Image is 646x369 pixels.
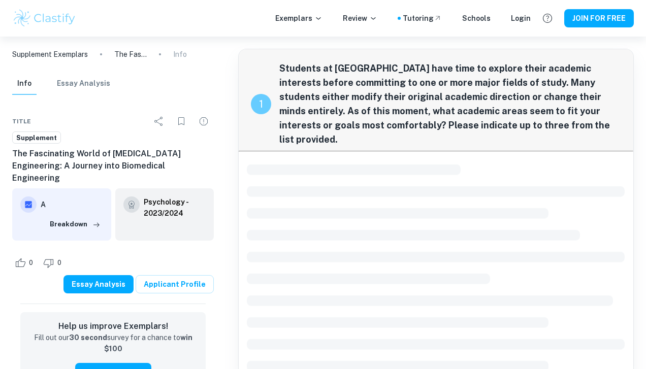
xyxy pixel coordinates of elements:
[13,133,60,143] span: Supplement
[104,333,192,353] strong: win $100
[28,320,198,332] h6: Help us improve Exemplars!
[57,73,110,95] button: Essay Analysis
[12,8,77,28] img: Clastify logo
[28,332,198,355] p: Fill out our survey for a chance to
[52,258,67,268] span: 0
[462,13,491,24] a: Schools
[193,111,214,131] div: Report issue
[12,255,39,271] div: Like
[114,49,147,60] p: The Fascinating World of [MEDICAL_DATA] Engineering: A Journey into Biomedical Engineering
[63,275,134,293] button: Essay Analysis
[171,111,191,131] div: Bookmark
[12,73,37,95] button: Info
[403,13,442,24] a: Tutoring
[12,117,31,126] span: Title
[47,217,103,232] button: Breakdown
[136,275,214,293] a: Applicant Profile
[279,61,621,147] span: Students at [GEOGRAPHIC_DATA] have time to explore their academic interests before committing to ...
[12,148,214,184] h6: The Fascinating World of [MEDICAL_DATA] Engineering: A Journey into Biomedical Engineering
[275,13,322,24] p: Exemplars
[41,199,103,210] h6: A
[173,49,187,60] p: Info
[149,111,169,131] div: Share
[41,255,67,271] div: Dislike
[23,258,39,268] span: 0
[12,131,61,144] a: Supplement
[144,196,206,219] a: Psychology - 2023/2024
[343,13,377,24] p: Review
[12,49,88,60] a: Supplement Exemplars
[539,10,556,27] button: Help and Feedback
[564,9,634,27] button: JOIN FOR FREE
[69,333,107,342] strong: 30 second
[251,94,271,114] div: recipe
[511,13,531,24] a: Login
